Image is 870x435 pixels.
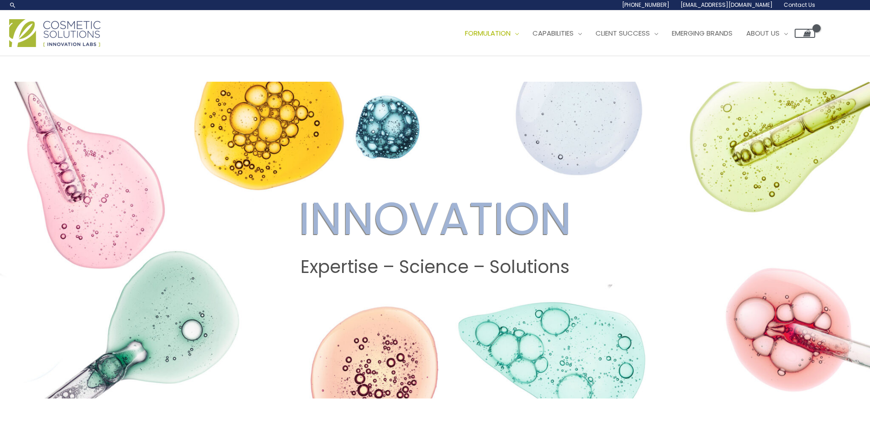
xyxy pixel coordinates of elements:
[451,20,815,47] nav: Site Navigation
[739,20,795,47] a: About Us
[746,28,780,38] span: About Us
[589,20,665,47] a: Client Success
[9,257,861,278] h2: Expertise – Science – Solutions
[526,20,589,47] a: Capabilities
[9,192,861,246] h2: INNOVATION
[795,29,815,38] a: View Shopping Cart, empty
[680,1,773,9] span: [EMAIL_ADDRESS][DOMAIN_NAME]
[665,20,739,47] a: Emerging Brands
[9,1,16,9] a: Search icon link
[9,19,100,47] img: Cosmetic Solutions Logo
[784,1,815,9] span: Contact Us
[672,28,733,38] span: Emerging Brands
[622,1,670,9] span: [PHONE_NUMBER]
[596,28,650,38] span: Client Success
[458,20,526,47] a: Formulation
[465,28,511,38] span: Formulation
[533,28,574,38] span: Capabilities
